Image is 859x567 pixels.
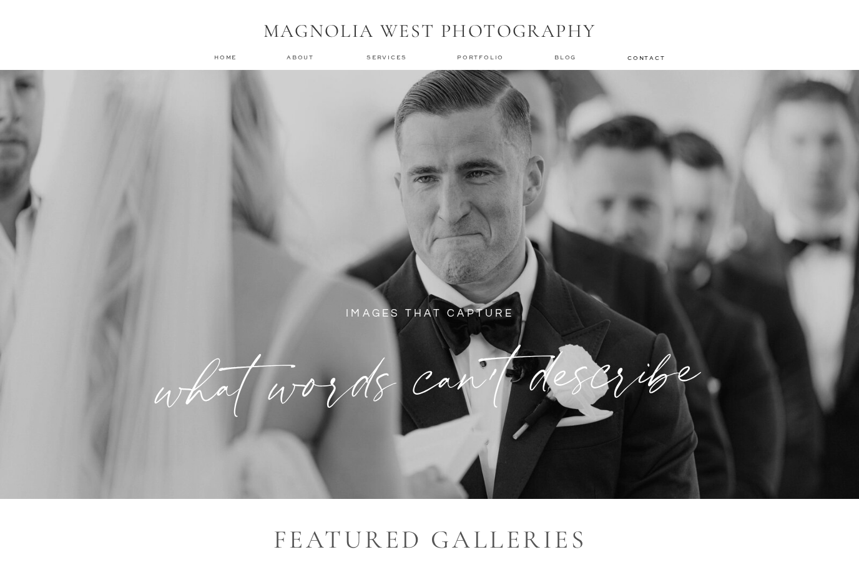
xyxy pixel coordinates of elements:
[366,53,408,61] a: services
[255,20,604,44] h1: MAGNOLIA WEST PHOTOGRAPHY
[187,523,673,546] h2: featured galleries
[627,54,664,61] a: contact
[287,53,318,62] a: about
[554,53,579,62] a: Blog
[248,304,611,332] p: IMAGES THAT CAPTURE
[214,53,238,61] a: home
[142,332,717,416] h1: what words can't describe
[457,53,506,62] a: Portfolio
